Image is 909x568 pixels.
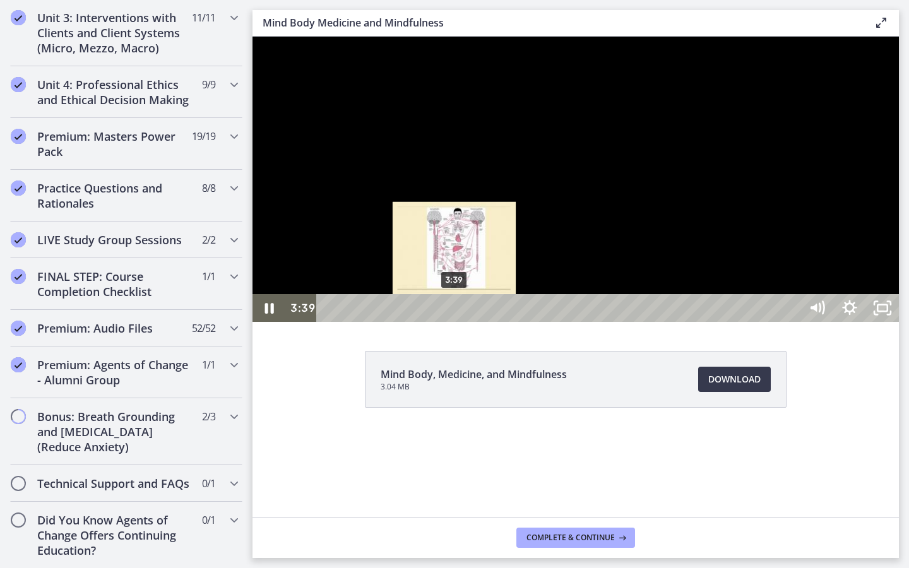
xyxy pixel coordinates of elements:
[202,357,215,372] span: 1 / 1
[381,382,567,392] span: 3.04 MB
[192,321,215,336] span: 52 / 52
[11,232,26,247] i: Completed
[202,512,215,528] span: 0 / 1
[37,10,191,56] h2: Unit 3: Interventions with Clients and Client Systems (Micro, Mezzo, Macro)
[37,269,191,299] h2: FINAL STEP: Course Completion Checklist
[192,10,215,25] span: 11 / 11
[202,232,215,247] span: 2 / 2
[37,129,191,159] h2: Premium: Masters Power Pack
[708,372,761,387] span: Download
[202,476,215,491] span: 0 / 1
[11,180,26,196] i: Completed
[37,476,191,491] h2: Technical Support and FAQs
[11,10,26,25] i: Completed
[11,269,26,284] i: Completed
[202,269,215,284] span: 1 / 1
[516,528,635,548] button: Complete & continue
[202,77,215,92] span: 9 / 9
[37,357,191,388] h2: Premium: Agents of Change - Alumni Group
[202,409,215,424] span: 2 / 3
[614,257,646,285] button: Unfullscreen
[698,367,771,392] a: Download
[11,77,26,92] i: Completed
[37,321,191,336] h2: Premium: Audio Files
[37,232,191,247] h2: LIVE Study Group Sessions
[37,512,191,558] h2: Did You Know Agents of Change Offers Continuing Education?
[526,533,615,543] span: Complete & continue
[37,77,191,107] h2: Unit 4: Professional Ethics and Ethical Decision Making
[11,129,26,144] i: Completed
[548,257,581,285] button: Mute
[37,409,191,454] h2: Bonus: Breath Grounding and [MEDICAL_DATA] (Reduce Anxiety)
[11,321,26,336] i: Completed
[11,357,26,372] i: Completed
[202,180,215,196] span: 8 / 8
[252,37,899,322] iframe: Video Lesson
[581,257,614,285] button: Show settings menu
[192,129,215,144] span: 19 / 19
[263,15,853,30] h3: Mind Body Medicine and Mindfulness
[37,180,191,211] h2: Practice Questions and Rationales
[381,367,567,382] span: Mind Body, Medicine, and Mindfulness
